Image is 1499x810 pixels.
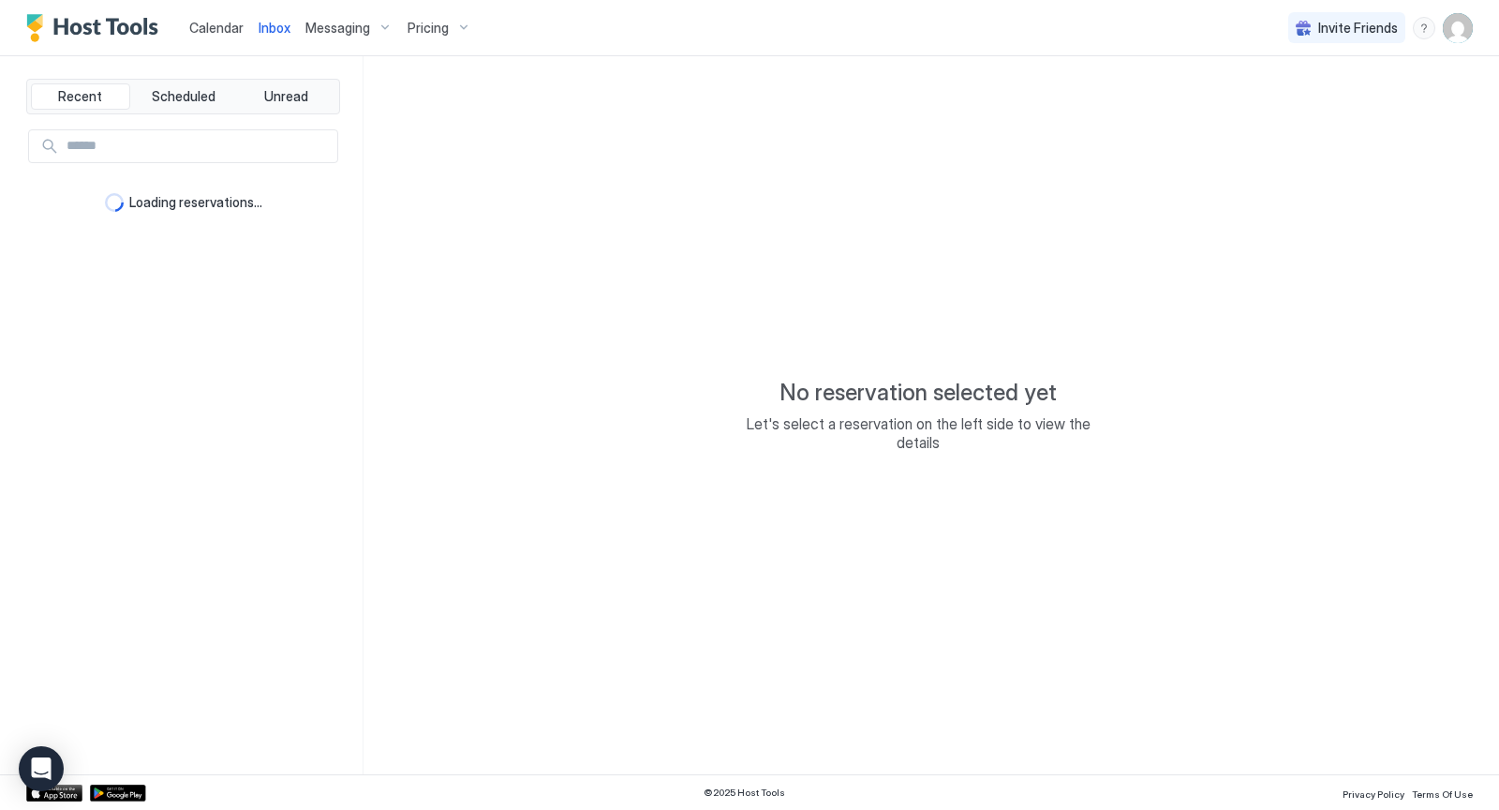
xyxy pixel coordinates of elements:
[59,130,337,162] input: Input Field
[26,14,167,42] a: Host Tools Logo
[1343,788,1404,800] span: Privacy Policy
[129,194,262,211] span: Loading reservations...
[1412,783,1473,802] a: Terms Of Use
[189,18,244,37] a: Calendar
[19,746,64,791] div: Open Intercom Messenger
[779,379,1057,407] span: No reservation selected yet
[264,88,308,105] span: Unread
[152,88,215,105] span: Scheduled
[1318,20,1398,37] span: Invite Friends
[189,20,244,36] span: Calendar
[731,414,1106,452] span: Let's select a reservation on the left side to view the details
[1443,13,1473,43] div: User profile
[259,18,290,37] a: Inbox
[134,83,233,110] button: Scheduled
[259,20,290,36] span: Inbox
[26,785,82,802] a: App Store
[31,83,130,110] button: Recent
[58,88,102,105] span: Recent
[1413,17,1435,39] div: menu
[26,79,340,114] div: tab-group
[408,20,449,37] span: Pricing
[1412,788,1473,800] span: Terms Of Use
[90,785,146,802] a: Google Play Store
[1343,783,1404,802] a: Privacy Policy
[236,83,335,110] button: Unread
[105,193,124,212] div: loading
[704,787,785,799] span: © 2025 Host Tools
[305,20,370,37] span: Messaging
